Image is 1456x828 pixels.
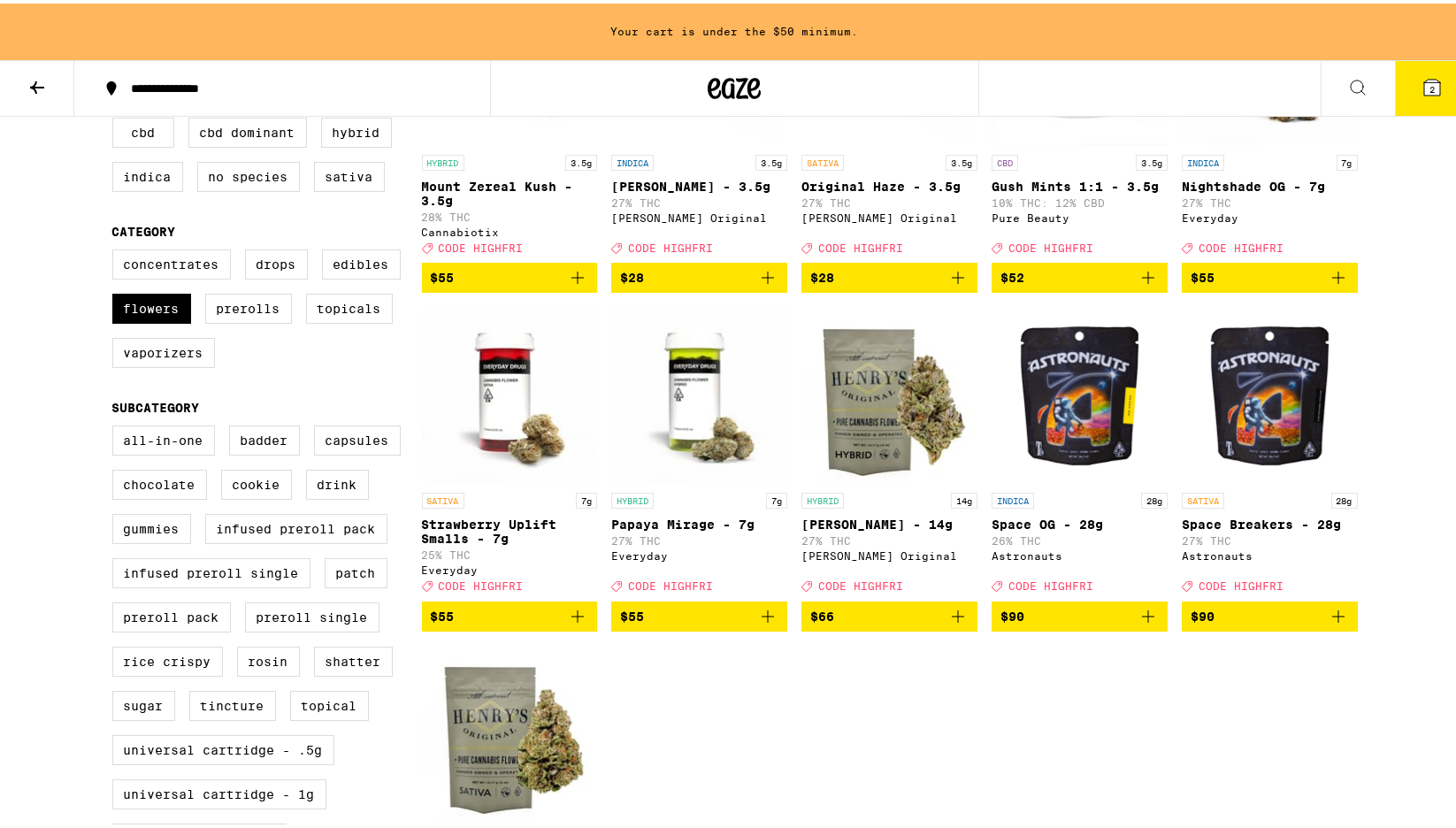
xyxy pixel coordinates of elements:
[422,598,598,628] button: Add to bag
[290,687,369,717] label: Topical
[818,578,903,589] span: CODE HIGHFRI
[810,267,834,281] span: $28
[611,489,654,505] p: HYBRID
[1337,151,1358,167] p: 7g
[112,422,215,452] label: All-In-One
[112,158,183,188] label: Indica
[801,547,977,558] div: [PERSON_NAME] Original
[1008,578,1093,589] span: CODE HIGHFRI
[1182,303,1358,597] a: Open page for Space Breakers - 28g from Astronauts
[1182,514,1358,528] p: Space Breakers - 28g
[1331,489,1358,505] p: 28g
[992,303,1168,597] a: Open page for Space OG - 28g from Astronauts
[112,643,223,673] label: Rice Crispy
[801,151,844,167] p: SATIVA
[422,208,598,219] p: 28% THC
[611,303,787,480] img: Everyday - Papaya Mirage - 7g
[946,151,977,167] p: 3.5g
[439,578,524,589] span: CODE HIGHFRI
[314,422,401,452] label: Capsules
[245,599,379,629] label: Preroll Single
[112,334,215,364] label: Vaporizers
[755,151,787,167] p: 3.5g
[422,176,598,204] p: Mount Zereal Kush - 3.5g
[611,532,787,543] p: 27% THC
[801,259,977,289] button: Add to bag
[306,290,393,320] label: Topicals
[1429,80,1435,91] span: 2
[112,599,231,629] label: Preroll Pack
[237,643,300,673] label: Rosin
[112,246,231,276] label: Concentrates
[801,176,977,190] p: Original Haze - 3.5g
[801,598,977,628] button: Add to bag
[611,194,787,205] p: 27% THC
[1008,239,1093,250] span: CODE HIGHFRI
[422,514,598,542] p: Strawberry Uplift Smalls - 7g
[112,510,191,540] label: Gummies
[992,489,1034,505] p: INDICA
[321,114,392,144] label: Hybrid
[422,546,598,557] p: 25% THC
[422,303,598,480] img: Everyday - Strawberry Uplift Smalls - 7g
[229,422,300,452] label: Badder
[628,578,713,589] span: CODE HIGHFRI
[620,267,644,281] span: $28
[801,514,977,528] p: [PERSON_NAME] - 14g
[197,158,300,188] label: No Species
[1199,239,1284,250] span: CODE HIGHFRI
[205,510,387,540] label: Infused Preroll Pack
[1182,259,1358,289] button: Add to bag
[422,303,598,597] a: Open page for Strawberry Uplift Smalls - 7g from Everyday
[611,151,654,167] p: INDICA
[801,303,977,480] img: Henry's Original - Cherry Garcia - 14g
[112,221,176,235] legend: Category
[810,606,834,620] span: $66
[439,239,524,250] span: CODE HIGHFRI
[620,606,644,620] span: $55
[611,176,787,190] p: [PERSON_NAME] - 3.5g
[11,12,127,27] span: Hi. Need any help?
[992,151,1018,167] p: CBD
[221,466,292,496] label: Cookie
[801,194,977,205] p: 27% THC
[992,514,1168,528] p: Space OG - 28g
[112,776,326,806] label: Universal Cartridge - 1g
[992,194,1168,205] p: 10% THC: 12% CBD
[1000,606,1024,620] span: $90
[611,598,787,628] button: Add to bag
[611,303,787,597] a: Open page for Papaya Mirage - 7g from Everyday
[1182,547,1358,558] div: Astronauts
[992,209,1168,220] div: Pure Beauty
[1191,606,1215,620] span: $90
[611,514,787,528] p: Papaya Mirage - 7g
[189,687,276,717] label: Tincture
[951,489,977,505] p: 14g
[1136,151,1168,167] p: 3.5g
[1182,151,1224,167] p: INDICA
[422,642,598,819] img: Henry's Original - Pineapple Jack - 28g
[611,547,787,558] div: Everyday
[611,259,787,289] button: Add to bag
[1182,194,1358,205] p: 27% THC
[205,290,292,320] label: Prerolls
[1182,303,1358,480] img: Astronauts - Space Breakers - 28g
[992,598,1168,628] button: Add to bag
[628,239,713,250] span: CODE HIGHFRI
[1182,598,1358,628] button: Add to bag
[992,176,1168,190] p: Gush Mints 1:1 - 3.5g
[112,397,200,411] legend: Subcategory
[801,532,977,543] p: 27% THC
[801,489,844,505] p: HYBRID
[801,209,977,220] div: [PERSON_NAME] Original
[422,259,598,289] button: Add to bag
[992,547,1168,558] div: Astronauts
[1141,489,1168,505] p: 28g
[1191,267,1215,281] span: $55
[992,532,1168,543] p: 26% THC
[1182,489,1224,505] p: SATIVA
[314,643,393,673] label: Shatter
[112,290,191,320] label: Flowers
[1000,267,1024,281] span: $52
[112,555,310,585] label: Infused Preroll Single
